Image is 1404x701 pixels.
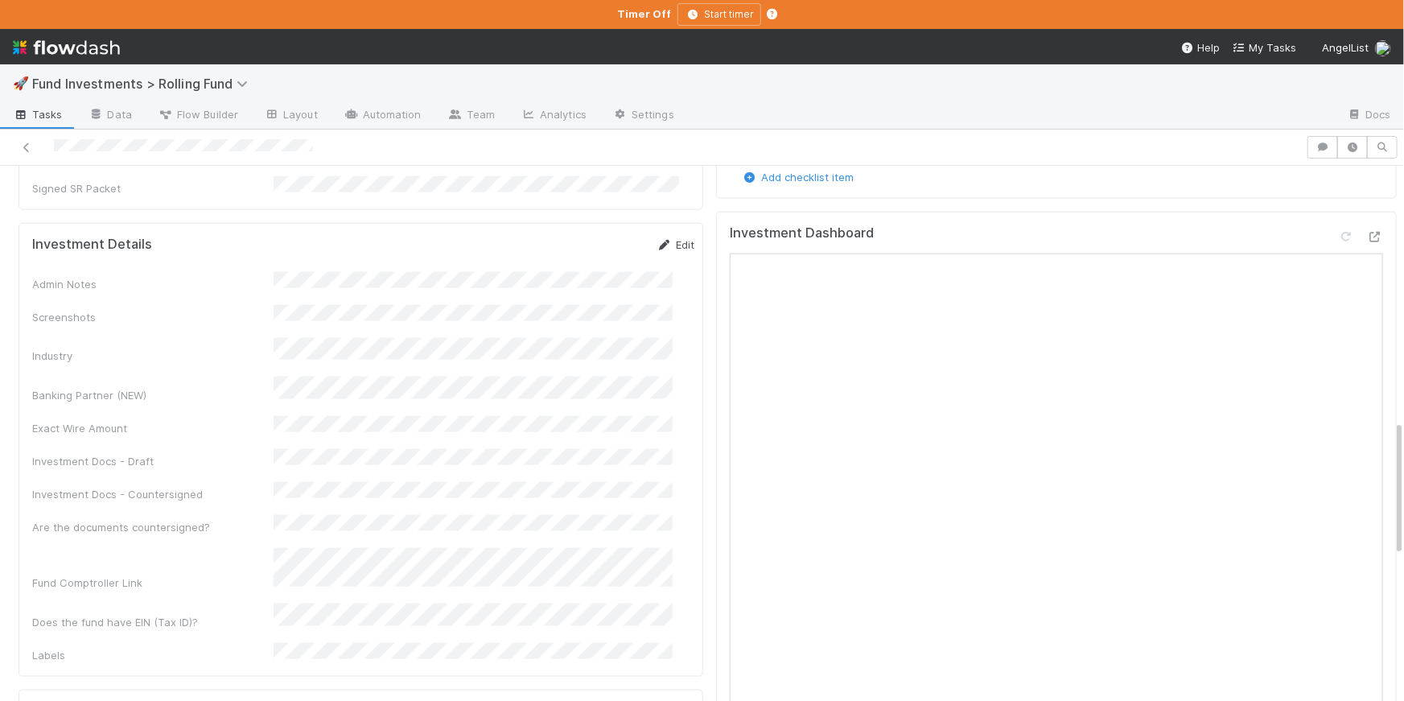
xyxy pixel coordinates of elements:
a: Data [76,103,145,129]
a: Docs [1334,103,1404,129]
div: Are the documents countersigned? [32,519,274,535]
div: Investment Docs - Countersigned [32,486,274,502]
div: Fund Comptroller Link [32,575,274,591]
a: Edit [657,238,694,251]
span: Tasks [13,106,63,122]
a: Flow Builder [145,103,251,129]
div: Help [1181,39,1220,56]
span: Fund Investments > Rolling Fund [32,76,256,92]
span: 🚀 [13,76,29,90]
div: Labels [32,647,274,663]
div: Banking Partner (NEW) [32,387,274,403]
div: Admin Notes [32,276,274,292]
div: Investment Docs - Draft [32,453,274,469]
a: Layout [251,103,331,129]
img: avatar_501ac9d6-9fa6-4fe9-975e-1fd988f7bdb1.png [1375,40,1391,56]
img: logo-inverted-e16ddd16eac7371096b0.svg [13,34,120,61]
div: Screenshots [32,309,274,325]
span: My Tasks [1233,41,1296,54]
div: Does the fund have EIN (Tax ID)? [32,614,274,630]
span: Flow Builder [158,106,238,122]
div: Industry [32,348,274,364]
div: Exact Wire Amount [32,420,274,436]
span: AngelList [1322,41,1369,54]
button: Start timer [677,3,761,26]
strong: Timer Off [617,7,671,20]
a: Automation [331,103,434,129]
a: Team [434,103,508,129]
a: Settings [599,103,687,129]
a: Analytics [508,103,599,129]
a: My Tasks [1233,39,1296,56]
h5: Investment Dashboard [730,225,874,241]
h5: Investment Details [32,237,152,253]
a: Add checklist item [742,171,854,183]
div: Signed SR Packet [32,180,274,196]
